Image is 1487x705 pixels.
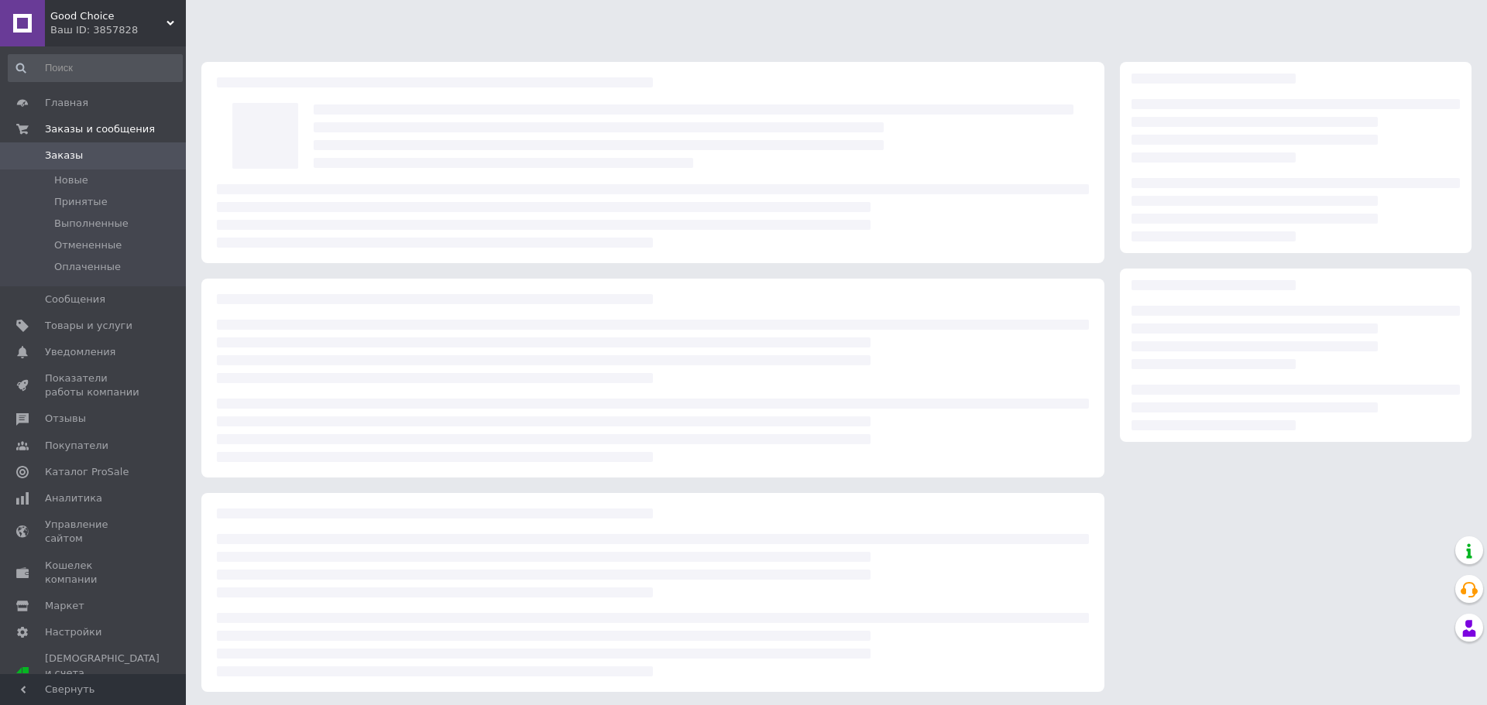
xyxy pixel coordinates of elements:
span: Аналитика [45,491,102,505]
span: Новые [54,173,88,187]
span: Выполненные [54,217,129,231]
span: Оплаченные [54,260,121,274]
span: Кошелек компании [45,559,143,587]
span: Заказы [45,149,83,163]
span: Настройки [45,625,101,639]
span: Покупатели [45,439,108,453]
span: Управление сайтом [45,518,143,546]
span: [DEMOGRAPHIC_DATA] и счета [45,652,160,694]
span: Good Choice [50,9,167,23]
span: Сообщения [45,293,105,306]
span: Отмененные [54,238,122,252]
span: Принятые [54,195,108,209]
span: Отзывы [45,412,86,426]
span: Маркет [45,599,84,613]
span: Заказы и сообщения [45,122,155,136]
span: Товары и услуги [45,319,132,333]
span: Главная [45,96,88,110]
span: Показатели работы компании [45,371,143,399]
span: Уведомления [45,345,115,359]
span: Каталог ProSale [45,465,129,479]
input: Поиск [8,54,183,82]
div: Ваш ID: 3857828 [50,23,186,37]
